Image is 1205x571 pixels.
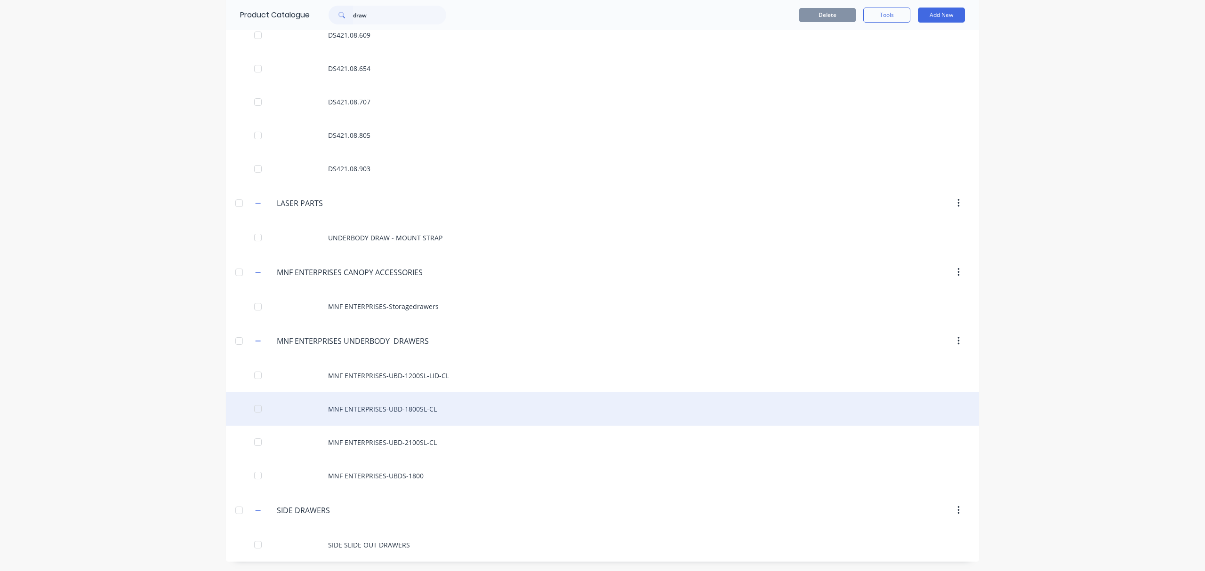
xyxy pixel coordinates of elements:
div: UNDERBODY DRAW - MOUNT STRAP [226,221,979,254]
input: Enter category name [277,335,429,347]
div: MNF ENTERPRISES-UBD-1800SL-CL [226,392,979,426]
div: MNF ENTERPRISES-UBDS-1800 [226,459,979,492]
input: Search... [353,6,446,24]
button: Tools [863,8,910,23]
button: Delete [799,8,856,22]
div: DS421.08.707 [226,85,979,119]
div: MNF ENTERPRISES-UBD-2100SL-CL [226,426,979,459]
div: DS421.08.805 [226,119,979,152]
input: Enter category name [277,267,423,278]
div: MNF ENTERPRISES-UBD-1200SL-LID-CL [226,359,979,392]
button: Add New [918,8,965,23]
div: DS421.08.654 [226,52,979,85]
div: SIDE SLIDE OUT DRAWERS [226,528,979,562]
div: DS421.08.609 [226,18,979,52]
div: DS421.08.903 [226,152,979,185]
input: Enter category name [277,505,389,516]
input: Enter category name [277,198,389,209]
div: MNF ENTERPRISES-Storagedrawers [226,290,979,323]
